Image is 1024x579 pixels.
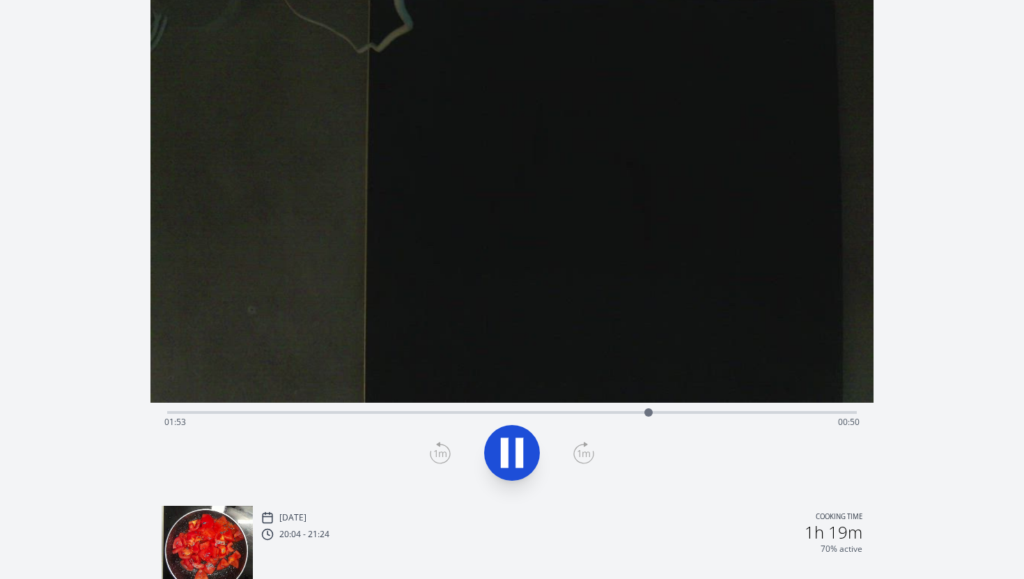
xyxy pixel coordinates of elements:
span: 00:50 [838,416,860,428]
span: 01:53 [164,416,186,428]
p: 20:04 - 21:24 [279,529,329,540]
h2: 1h 19m [805,524,862,541]
p: 70% active [821,543,862,555]
p: [DATE] [279,512,307,523]
p: Cooking time [816,511,862,524]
